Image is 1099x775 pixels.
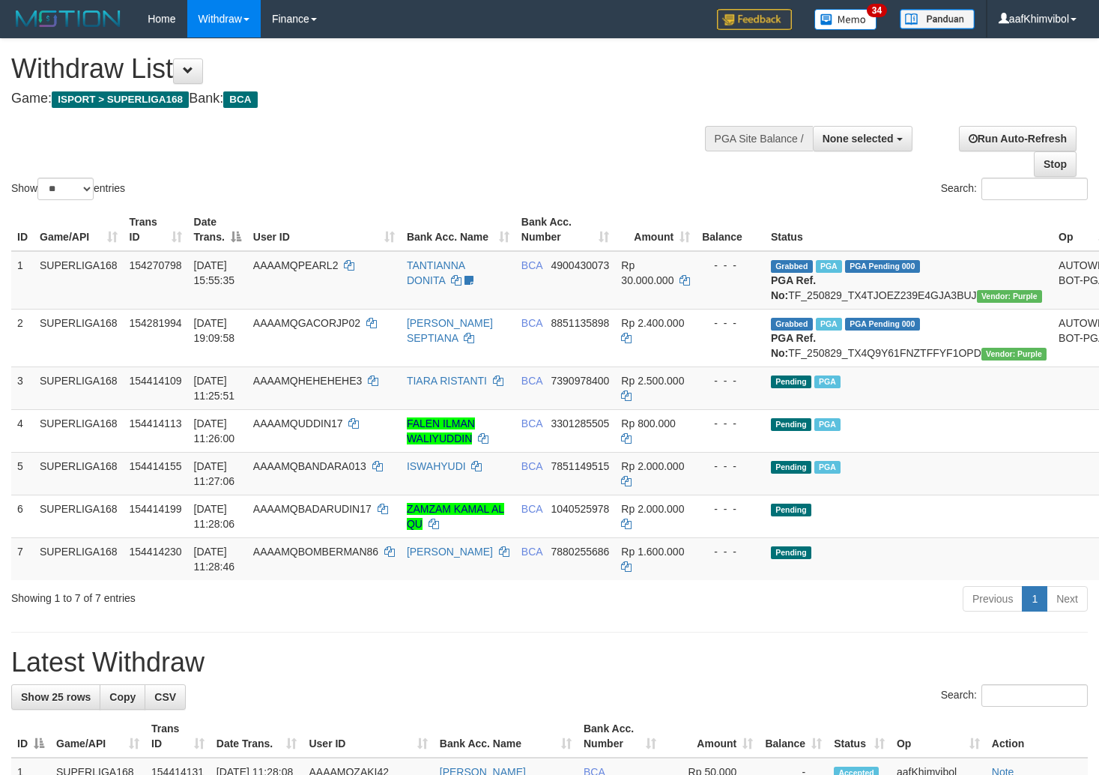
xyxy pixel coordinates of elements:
[434,715,578,758] th: Bank Acc. Name: activate to sort column ascending
[253,546,378,558] span: AAAAMQBOMBERMAN86
[759,715,828,758] th: Balance: activate to sort column ascending
[188,208,247,251] th: Date Trans.: activate to sort column descending
[130,317,182,329] span: 154281994
[11,648,1088,678] h1: Latest Withdraw
[109,691,136,703] span: Copy
[696,208,765,251] th: Balance
[100,684,145,710] a: Copy
[407,317,493,344] a: [PERSON_NAME] SEPTIANA
[407,546,493,558] a: [PERSON_NAME]
[551,546,609,558] span: Copy 7880255686 to clipboard
[551,317,609,329] span: Copy 8851135898 to clipboard
[50,715,145,758] th: Game/API: activate to sort column ascending
[11,537,34,580] td: 7
[771,504,811,516] span: Pending
[247,208,401,251] th: User ID: activate to sort column ascending
[867,4,887,17] span: 34
[34,537,124,580] td: SUPERLIGA168
[845,260,920,273] span: PGA Pending
[11,251,34,310] td: 1
[771,318,813,331] span: Grabbed
[771,418,811,431] span: Pending
[551,503,609,515] span: Copy 1040525978 to clipboard
[194,460,235,487] span: [DATE] 11:27:06
[941,178,1088,200] label: Search:
[407,503,504,530] a: ZAMZAM KAMAL AL QU
[34,251,124,310] td: SUPERLIGA168
[11,91,718,106] h4: Game: Bank:
[816,318,842,331] span: Marked by aafnonsreyleab
[621,546,684,558] span: Rp 1.600.000
[828,715,891,758] th: Status: activate to sort column ascending
[621,259,673,286] span: Rp 30.000.000
[1047,586,1088,612] a: Next
[34,452,124,495] td: SUPERLIGA168
[223,91,257,108] span: BCA
[551,460,609,472] span: Copy 7851149515 to clipboard
[771,274,816,301] b: PGA Ref. No:
[37,178,94,200] select: Showentries
[194,503,235,530] span: [DATE] 11:28:06
[401,208,515,251] th: Bank Acc. Name: activate to sort column ascending
[34,309,124,367] td: SUPERLIGA168
[130,417,182,429] span: 154414113
[124,208,188,251] th: Trans ID: activate to sort column ascending
[981,684,1088,707] input: Search:
[845,318,920,331] span: PGA Pending
[578,715,662,758] th: Bank Acc. Number: activate to sort column ascending
[521,546,542,558] span: BCA
[765,208,1053,251] th: Status
[702,416,759,431] div: - - -
[11,585,446,606] div: Showing 1 to 7 of 7 entries
[823,133,894,145] span: None selected
[981,348,1047,361] span: Vendor URL: https://trx4.1velocity.biz
[52,91,189,108] span: ISPORT > SUPERLIGA168
[130,503,182,515] span: 154414199
[407,375,487,387] a: TIARA RISTANTI
[130,460,182,472] span: 154414155
[11,309,34,367] td: 2
[1034,151,1077,177] a: Stop
[981,178,1088,200] input: Search:
[34,409,124,452] td: SUPERLIGA168
[771,546,811,559] span: Pending
[11,495,34,537] td: 6
[34,495,124,537] td: SUPERLIGA168
[253,259,339,271] span: AAAAMQPEARL2
[11,178,125,200] label: Show entries
[986,715,1088,758] th: Action
[705,126,813,151] div: PGA Site Balance /
[900,9,975,29] img: panduan.png
[551,259,609,271] span: Copy 4900430073 to clipboard
[891,715,986,758] th: Op: activate to sort column ascending
[154,691,176,703] span: CSV
[521,460,542,472] span: BCA
[11,715,50,758] th: ID: activate to sort column descending
[717,9,792,30] img: Feedback.jpg
[11,452,34,495] td: 5
[211,715,303,758] th: Date Trans.: activate to sort column ascending
[702,501,759,516] div: - - -
[521,259,542,271] span: BCA
[959,126,1077,151] a: Run Auto-Refresh
[521,503,542,515] span: BCA
[34,367,124,409] td: SUPERLIGA168
[771,332,816,359] b: PGA Ref. No:
[765,309,1053,367] td: TF_250829_TX4Q9Y61FNZTFFYF1OPD
[702,459,759,474] div: - - -
[1022,586,1047,612] a: 1
[771,376,811,388] span: Pending
[977,290,1042,303] span: Vendor URL: https://trx4.1velocity.biz
[702,544,759,559] div: - - -
[21,691,91,703] span: Show 25 rows
[816,260,842,273] span: Marked by aafmaleo
[11,409,34,452] td: 4
[194,546,235,573] span: [DATE] 11:28:46
[515,208,616,251] th: Bank Acc. Number: activate to sort column ascending
[11,7,125,30] img: MOTION_logo.png
[662,715,760,758] th: Amount: activate to sort column ascending
[621,375,684,387] span: Rp 2.500.000
[130,375,182,387] span: 154414109
[615,208,696,251] th: Amount: activate to sort column ascending
[551,375,609,387] span: Copy 7390978400 to clipboard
